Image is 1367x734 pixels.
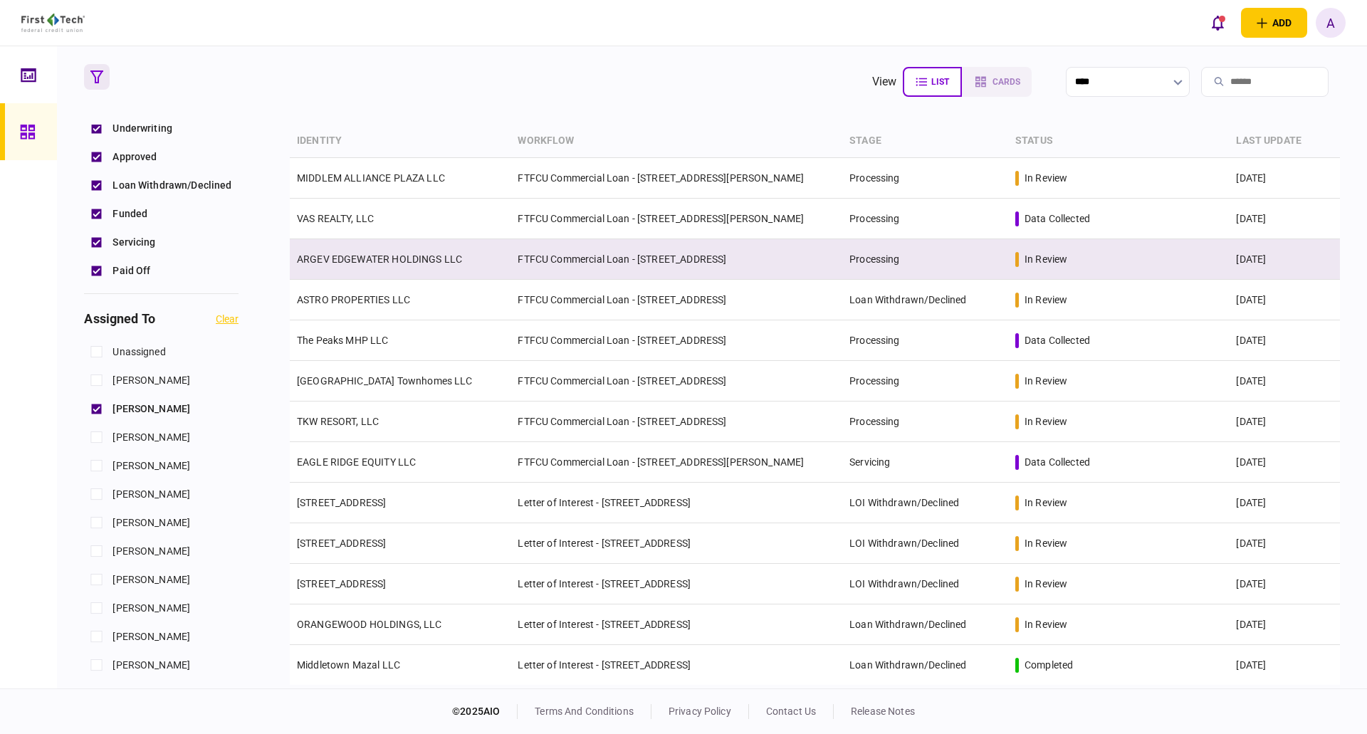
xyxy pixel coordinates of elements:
th: identity [290,125,510,158]
a: [STREET_ADDRESS] [297,497,386,508]
span: [PERSON_NAME] [112,487,190,502]
span: [PERSON_NAME] [112,629,190,644]
td: [DATE] [1229,158,1339,199]
span: Paid Off [112,263,150,278]
td: [DATE] [1229,239,1339,280]
span: [PERSON_NAME] [112,544,190,559]
a: [GEOGRAPHIC_DATA] Townhomes LLC [297,375,473,387]
span: [PERSON_NAME] [112,373,190,388]
span: [PERSON_NAME] [112,430,190,445]
td: Loan Withdrawn/Declined [842,280,1008,320]
td: [DATE] [1229,604,1339,645]
a: release notes [851,706,915,717]
span: list [931,77,949,87]
td: [DATE] [1229,320,1339,361]
button: clear [216,313,239,325]
td: Processing [842,158,1008,199]
div: data collected [1025,211,1090,226]
td: Letter of Interest - [STREET_ADDRESS] [510,483,842,523]
a: MIDDLEM ALLIANCE PLAZA LLC [297,172,445,184]
div: in review [1025,414,1067,429]
td: [DATE] [1229,564,1339,604]
img: client company logo [21,14,85,32]
td: Processing [842,402,1008,442]
a: [STREET_ADDRESS] [297,538,386,549]
a: [STREET_ADDRESS] [297,578,386,589]
span: cards [992,77,1020,87]
button: A [1316,8,1346,38]
button: cards [962,67,1032,97]
td: [DATE] [1229,280,1339,320]
span: Servicing [112,235,155,250]
span: unassigned [112,345,165,360]
div: in review [1025,293,1067,307]
td: LOI Withdrawn/Declined [842,483,1008,523]
span: Loan Withdrawn/Declined [112,178,231,193]
button: list [903,67,962,97]
a: ARGEV EDGEWATER HOLDINGS LLC [297,253,462,265]
td: LOI Withdrawn/Declined [842,523,1008,564]
td: FTFCU Commercial Loan - [STREET_ADDRESS] [510,239,842,280]
td: FTFCU Commercial Loan - [STREET_ADDRESS][PERSON_NAME] [510,442,842,483]
a: VAS REALTY, LLC [297,213,374,224]
div: in review [1025,374,1067,388]
td: Letter of Interest - [STREET_ADDRESS] [510,604,842,645]
td: FTFCU Commercial Loan - [STREET_ADDRESS][PERSON_NAME] [510,158,842,199]
div: © 2025 AIO [452,704,518,719]
td: Letter of Interest - [STREET_ADDRESS] [510,523,842,564]
div: in review [1025,577,1067,591]
td: Letter of Interest - [STREET_ADDRESS] [510,645,842,686]
th: workflow [510,125,842,158]
td: [DATE] [1229,442,1339,483]
span: Approved [112,150,157,164]
td: FTFCU Commercial Loan - [STREET_ADDRESS][PERSON_NAME] [510,199,842,239]
td: FTFCU Commercial Loan - [STREET_ADDRESS] [510,320,842,361]
td: Processing [842,361,1008,402]
th: last update [1229,125,1339,158]
div: in review [1025,496,1067,510]
div: in review [1025,171,1067,185]
td: Letter of Interest - [STREET_ADDRESS] [510,564,842,604]
span: Funded [112,206,147,221]
div: data collected [1025,333,1090,347]
td: Processing [842,320,1008,361]
h3: assigned to [84,313,154,325]
a: privacy policy [669,706,731,717]
td: FTFCU Commercial Loan - [STREET_ADDRESS] [510,402,842,442]
td: Servicing [842,442,1008,483]
a: terms and conditions [535,706,634,717]
span: [PERSON_NAME] [112,601,190,616]
a: EAGLE RIDGE EQUITY LLC [297,456,416,468]
td: [DATE] [1229,645,1339,686]
div: completed [1025,658,1073,672]
a: Middletown Mazal LLC [297,659,400,671]
td: [DATE] [1229,199,1339,239]
th: status [1008,125,1229,158]
td: [DATE] [1229,402,1339,442]
span: [PERSON_NAME] [112,572,190,587]
td: [DATE] [1229,483,1339,523]
a: contact us [766,706,816,717]
td: LOI Withdrawn/Declined [842,564,1008,604]
td: [DATE] [1229,523,1339,564]
td: FTFCU Commercial Loan - [STREET_ADDRESS] [510,280,842,320]
a: ASTRO PROPERTIES LLC [297,294,410,305]
td: Processing [842,239,1008,280]
div: in review [1025,536,1067,550]
span: [PERSON_NAME] [112,458,190,473]
td: FTFCU Commercial Loan - [STREET_ADDRESS] [510,361,842,402]
div: in review [1025,617,1067,631]
td: Loan Withdrawn/Declined [842,604,1008,645]
a: The Peaks MHP LLC [297,335,389,346]
div: data collected [1025,455,1090,469]
div: view [872,73,897,90]
span: Underwriting [112,121,172,136]
span: [PERSON_NAME] [112,515,190,530]
span: [PERSON_NAME] [112,402,190,416]
div: in review [1025,252,1067,266]
td: Processing [842,199,1008,239]
td: [DATE] [1229,361,1339,402]
th: stage [842,125,1008,158]
a: TKW RESORT, LLC [297,416,379,427]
